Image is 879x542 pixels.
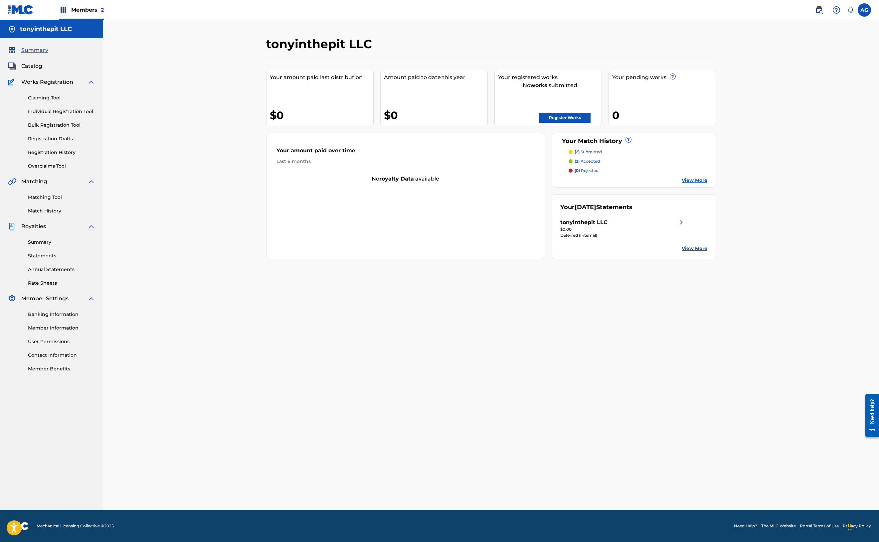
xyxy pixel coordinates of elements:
[37,523,114,529] span: Mechanical Licensing Collective © 2025
[575,168,580,173] span: (0)
[28,239,95,246] a: Summary
[575,203,596,211] span: [DATE]
[560,226,685,232] div: $0.00
[384,73,487,81] div: Amount paid to date this year
[569,168,708,174] a: (0) rejected
[21,62,42,70] span: Catalog
[830,3,843,17] div: Help
[71,6,104,14] span: Members
[560,218,685,238] a: tonyinthepit LLCright chevron icon$0.00Deferred (Internal)
[569,158,708,164] a: (2) accepted
[612,73,716,81] div: Your pending works
[28,108,95,115] a: Individual Registration Tool
[560,218,608,226] div: tonyinthepit LLC
[560,203,632,212] div: Your Statements
[677,218,685,226] img: right chevron icon
[734,523,757,529] a: Need Help?
[575,149,602,155] p: submitted
[860,386,879,445] iframe: Resource Center
[682,245,707,252] a: View More
[498,73,602,81] div: Your registered works
[276,158,535,165] div: Last 6 months
[682,177,707,184] a: View More
[800,523,839,529] a: Portal Terms of Use
[28,135,95,142] a: Registration Drafts
[8,62,16,70] img: Catalog
[20,25,72,33] h5: tonyinthepit LLC
[384,108,487,123] div: $0
[858,3,871,17] div: User Menu
[843,523,871,529] a: Privacy Policy
[21,78,73,86] span: Works Registration
[761,523,796,529] a: The MLC Website
[28,94,95,101] a: Claiming Tool
[575,149,580,154] span: (2)
[101,7,104,13] span: 2
[812,3,826,17] a: Public Search
[21,295,69,303] span: Member Settings
[28,311,95,318] a: Banking Information
[8,46,48,54] a: SummarySummary
[575,168,599,174] p: rejected
[28,280,95,287] a: Rate Sheets
[276,147,535,158] div: Your amount paid over time
[8,295,16,303] img: Member Settings
[21,46,48,54] span: Summary
[87,222,95,230] img: expand
[8,46,16,54] img: Summary
[28,122,95,129] a: Bulk Registration Tool
[8,178,16,186] img: Matching
[8,78,17,86] img: Works Registration
[87,295,95,303] img: expand
[848,517,852,537] div: Drag
[815,6,823,14] img: search
[87,178,95,186] img: expand
[560,137,708,146] div: Your Match History
[266,175,545,183] div: No available
[560,232,685,238] div: Deferred (Internal)
[847,7,854,13] div: Notifications
[21,178,47,186] span: Matching
[8,5,34,15] img: MLC Logo
[28,149,95,156] a: Registration History
[8,25,16,33] img: Accounts
[8,522,29,530] img: logo
[530,82,547,88] strong: works
[28,252,95,259] a: Statements
[498,81,602,89] div: No submitted
[8,62,42,70] a: CatalogCatalog
[575,159,580,164] span: (2)
[569,149,708,155] a: (2) submitted
[270,108,373,123] div: $0
[539,113,591,123] a: Register Works
[28,207,95,214] a: Match History
[670,74,675,79] span: ?
[28,338,95,345] a: User Permissions
[626,137,631,142] span: ?
[28,163,95,170] a: Overclaims Tool
[59,6,67,14] img: Top Rightsholders
[612,108,716,123] div: 0
[270,73,373,81] div: Your amount paid last distribution
[832,6,840,14] img: help
[28,266,95,273] a: Annual Statements
[379,176,414,182] strong: royalty data
[846,510,879,542] iframe: Chat Widget
[8,222,16,230] img: Royalties
[28,194,95,201] a: Matching Tool
[575,158,600,164] p: accepted
[87,78,95,86] img: expand
[266,37,375,52] h2: tonyinthepit LLC
[28,325,95,332] a: Member Information
[28,365,95,372] a: Member Benefits
[21,222,46,230] span: Royalties
[28,352,95,359] a: Contact Information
